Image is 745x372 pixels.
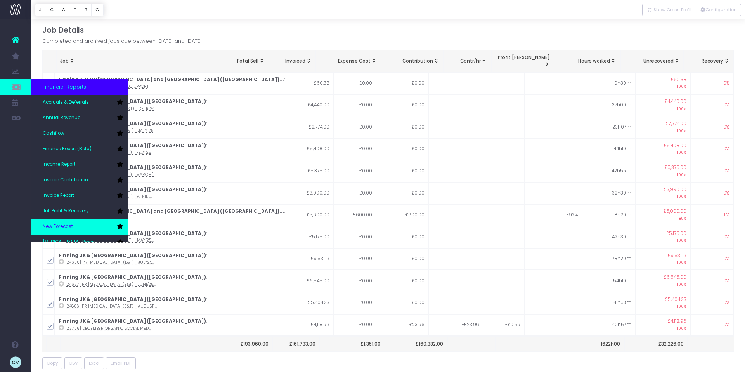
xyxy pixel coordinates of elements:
[376,270,429,292] td: £0.00
[582,248,636,270] td: 78h20m
[54,248,289,270] td: :
[671,76,686,83] span: £60.38
[43,99,89,106] span: Accruals & Deferrals
[59,186,206,193] strong: Finning UK & [GEOGRAPHIC_DATA] ([GEOGRAPHIC_DATA])
[665,296,686,303] span: £5,404.33
[65,259,154,265] abbr: [24636] PR Retainer (E&T) - July'25
[42,26,734,35] h4: Job Details
[679,215,686,221] small: 89%
[333,314,376,336] td: £0.00
[582,160,636,182] td: 42h55m
[582,270,636,292] td: 54h10m
[677,171,686,177] small: 100%
[677,193,686,199] small: 100%
[333,116,376,138] td: £0.00
[724,212,729,219] span: 11%
[677,259,686,265] small: 100%
[31,235,128,250] a: [MEDICAL_DATA] Report
[289,72,334,94] td: £60.38
[31,188,128,203] a: Invoice Report
[376,226,429,248] td: £0.00
[333,138,376,160] td: £0.00
[69,360,78,367] span: CSV
[696,4,741,16] button: Configuration
[31,157,128,172] a: Income Report
[42,357,62,369] button: Copy
[46,4,58,16] button: C
[80,4,92,16] button: B
[498,54,550,61] span: Profit [PERSON_NAME]
[723,168,729,175] span: 0%
[582,226,636,248] td: 42h30m
[723,124,729,131] span: 0%
[289,138,334,160] td: £5,408.00
[35,4,46,16] button: J
[289,270,334,292] td: £6,545.00
[54,314,289,336] td: :
[31,203,128,219] a: Job Profit & Recovery
[31,219,128,235] a: New Forecast
[402,58,433,65] span: Contribution
[60,58,216,65] div: Job
[668,252,686,259] span: £9,531.16
[43,192,74,199] span: Invoice Report
[642,4,741,16] div: Vertical button group
[333,182,376,204] td: £0.00
[65,325,151,331] abbr: [23706] December organic social media
[723,278,729,285] span: 0%
[376,116,429,138] td: £0.00
[65,303,157,309] abbr: [24806] PR Retainer (E&T) - August '25
[69,4,80,16] button: T
[59,120,206,127] strong: Finning UK & [GEOGRAPHIC_DATA] ([GEOGRAPHIC_DATA])
[47,360,58,367] span: Copy
[289,226,334,248] td: £5,175.00
[333,204,376,226] td: £600.00
[31,110,128,126] a: Annual Revenue
[677,281,686,287] small: 100%
[289,314,334,336] td: £4,118.96
[338,58,371,65] span: Expense Cost
[668,318,686,325] span: £4,118.96
[43,115,80,122] span: Annual Revenue
[381,50,444,73] th: Contribution: activate to sort column ascending
[333,248,376,270] td: £0.00
[31,95,128,110] a: Accruals & Deferrals
[316,50,381,73] th: Expense Cost: activate to sort column ascending
[665,164,686,171] span: £5,375.00
[376,94,429,116] td: £0.00
[58,4,70,16] button: A
[65,282,156,287] abbr: [24637] PR Retainer (E&T) - June'25
[702,58,723,65] span: Recovery
[677,83,686,89] small: 100%
[385,337,447,352] th: £160,382.00
[54,116,289,138] td: :
[59,164,206,170] strong: Finning UK & [GEOGRAPHIC_DATA] ([GEOGRAPHIC_DATA])
[43,177,88,184] span: Invoice Contribution
[84,357,104,369] button: Excel
[558,337,624,352] th: 1622h00
[582,292,636,314] td: 41h53m
[54,226,289,248] td: :
[111,360,132,367] span: Email PDF
[643,58,674,65] span: Unrecovered
[269,50,316,73] th: Invoiced: activate to sort column ascending
[376,138,429,160] td: £0.00
[289,160,334,182] td: £5,375.00
[664,274,686,281] span: £6,545.00
[677,105,686,111] small: 100%
[582,182,636,204] td: 32h30m
[653,7,692,13] span: Show Gross Profit
[54,204,289,226] td: :
[723,102,729,109] span: 0%
[273,337,320,352] th: £161,733.00
[376,248,429,270] td: £0.00
[320,337,385,352] th: £1,351.00
[723,146,729,153] span: 0%
[42,37,202,45] span: Completed and archived jobs due between [DATE] and [DATE]
[54,138,289,160] td: :
[289,116,334,138] td: £2,774.00
[43,161,75,168] span: Income Report
[333,72,376,94] td: £0.00
[54,270,289,292] td: :
[59,230,206,236] strong: Finning UK & [GEOGRAPHIC_DATA] ([GEOGRAPHIC_DATA])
